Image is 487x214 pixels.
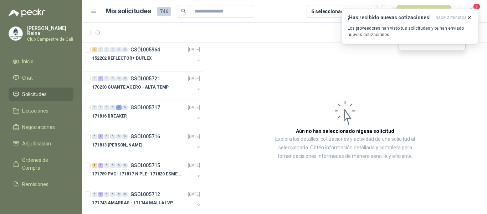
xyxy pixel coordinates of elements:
div: 0 [122,192,128,197]
div: 0 [98,47,103,52]
p: 171813 [PERSON_NAME] [92,142,142,149]
a: Solicitudes [9,88,73,101]
p: Los proveedores han visto tus solicitudes y te han enviado nuevas cotizaciones. [348,25,472,38]
span: 746 [157,7,171,16]
a: Chat [9,71,73,85]
p: [DATE] [188,46,200,53]
span: Inicio [22,58,34,65]
div: 0 [122,163,128,168]
div: 0 [122,47,128,52]
div: 0 [110,47,116,52]
p: 171816 BREAKER [92,113,127,120]
a: 0 2 0 0 0 0 GSOL005721[DATE] 170230 GUANTE ACERO - ALTA TEMP [92,74,201,97]
div: 0 [122,105,128,110]
div: 0 [110,192,116,197]
a: 0 1 0 0 0 0 GSOL005716[DATE] 171813 [PERSON_NAME] [92,132,201,155]
div: 0 [122,134,128,139]
p: GSOL005721 [130,76,160,81]
button: Nueva solicitud [396,5,451,18]
span: Órdenes de Compra [22,156,67,172]
div: 1 [92,163,97,168]
img: Company Logo [9,27,22,40]
p: [DATE] [188,104,200,111]
div: 0 [104,134,109,139]
div: 0 [92,105,97,110]
div: 0 [122,76,128,81]
span: search [181,9,186,14]
span: Solicitudes [22,90,47,98]
p: Explora los detalles, cotizaciones y actividad de una solicitud al seleccionarla. Obtén informaci... [275,135,416,161]
div: 0 [92,76,97,81]
div: 0 [110,163,116,168]
div: 0 [104,192,109,197]
div: 3 [92,47,97,52]
a: 0 0 0 0 2 0 GSOL005717[DATE] 171816 BREAKER [92,103,201,126]
a: 3 0 0 0 0 0 GSOL005964[DATE] 152202 REFLECTOR+ DUPLEX [92,45,201,68]
span: Adjudicación [22,140,51,148]
div: 2 [98,76,103,81]
a: Configuración [9,194,73,208]
div: 0 [104,105,109,110]
div: 0 [116,47,122,52]
img: Logo peakr [9,9,45,17]
a: 1 6 0 0 0 0 GSOL005715[DATE] 171789 PVC- 171817 NIPLE- 171820 ESMERIL [92,161,201,184]
div: 0 [110,105,116,110]
div: 2 [116,105,122,110]
div: 0 [92,192,97,197]
span: hace 2 minutos [436,15,467,21]
p: [DATE] [188,75,200,82]
a: Inicio [9,55,73,68]
h1: Mis solicitudes [106,6,151,16]
div: 0 [116,192,122,197]
p: GSOL005717 [130,105,160,110]
p: 171743 AMARRAS - 171744 MALLA LVP [92,200,173,206]
div: 0 [92,134,97,139]
h3: ¡Has recibido nuevas cotizaciones! [348,15,433,21]
div: 2 [98,192,103,197]
a: Remisiones [9,178,73,191]
p: GSOL005715 [130,163,160,168]
p: 152202 REFLECTOR+ DUPLEX [92,55,152,62]
p: [DATE] [188,133,200,140]
div: 6 [98,163,103,168]
div: 0 [116,134,122,139]
div: 0 [104,163,109,168]
a: 0 2 0 0 0 0 GSOL005712[DATE] 171743 AMARRAS - 171744 MALLA LVP [92,190,201,213]
div: 0 [116,76,122,81]
a: Licitaciones [9,104,73,118]
p: [PERSON_NAME] Reina [27,26,73,36]
h3: Aún no has seleccionado niguna solicitud [296,127,394,135]
span: Licitaciones [22,107,48,115]
p: GSOL005964 [130,47,160,52]
div: 1 [98,134,103,139]
p: [DATE] [188,191,200,198]
p: GSOL005712 [130,192,160,197]
span: Chat [22,74,33,82]
div: 0 [116,163,122,168]
a: Negociaciones [9,120,73,134]
button: ¡Has recibido nuevas cotizaciones!hace 2 minutos Los proveedores han visto tus solicitudes y te h... [342,9,478,44]
a: Órdenes de Compra [9,153,73,175]
div: 0 [104,47,109,52]
div: 0 [104,76,109,81]
a: Adjudicación [9,137,73,150]
div: 0 [110,76,116,81]
div: 0 [110,134,116,139]
span: Remisiones [22,180,48,188]
div: 6 seleccionadas [311,8,349,15]
span: Negociaciones [22,123,55,131]
span: 3 [473,3,481,10]
p: [DATE] [188,162,200,169]
button: 3 [466,5,478,18]
div: 0 [98,105,103,110]
p: 170230 GUANTE ACERO - ALTA TEMP [92,84,169,91]
p: 171789 PVC- 171817 NIPLE- 171820 ESMERIL [92,171,181,178]
p: GSOL005716 [130,134,160,139]
p: Club Campestre de Cali [27,37,73,41]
